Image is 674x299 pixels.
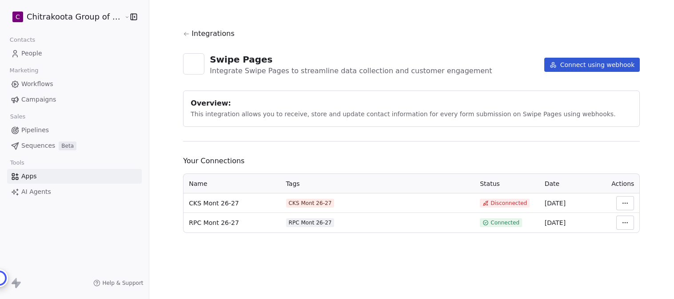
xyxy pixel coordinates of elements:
[545,180,559,187] span: Date
[16,12,20,21] span: C
[21,95,56,104] span: Campaigns
[7,185,142,199] a: AI Agents
[289,200,332,207] div: CKS Mont 26-27
[189,180,207,187] span: Name
[93,279,143,287] a: Help & Support
[59,142,76,150] span: Beta
[6,33,39,47] span: Contacts
[183,156,640,166] span: Your Connections
[21,49,42,58] span: People
[7,92,142,107] a: Campaigns
[644,269,665,290] iframe: Intercom live chat
[491,219,519,226] span: Connected
[189,199,239,208] span: CKS Mont 26-27
[21,141,55,150] span: Sequences
[545,219,566,226] span: [DATE]
[102,279,143,287] span: Help & Support
[210,53,492,66] div: Swipe Pages
[21,187,51,197] span: AI Agents
[7,77,142,91] a: Workflows
[286,180,300,187] span: Tags
[7,46,142,61] a: People
[210,66,492,76] div: Integrate Swipe Pages to streamline data collection and customer engagement
[191,28,235,39] span: Integrations
[21,172,37,181] span: Apps
[191,110,615,118] span: This integration allows you to receive, store and update contact information for every form submi...
[183,28,640,39] a: Integrations
[27,11,122,23] span: Chitrakoota Group of Institutions
[611,180,634,187] span: Actions
[21,126,49,135] span: Pipelines
[289,219,332,226] div: RPC Mont 26-27
[491,200,527,207] span: Disconnected
[7,138,142,153] a: SequencesBeta
[21,79,53,89] span: Workflows
[11,9,118,24] button: CChitrakoota Group of Institutions
[191,98,632,109] div: Overview:
[544,58,640,72] button: Connect using webhook
[545,200,566,207] span: [DATE]
[7,169,142,184] a: Apps
[7,123,142,138] a: Pipelines
[187,58,200,70] img: swipepages.svg
[480,180,500,187] span: Status
[189,218,239,227] span: RPC Mont 26-27
[6,110,29,123] span: Sales
[6,64,42,77] span: Marketing
[6,156,28,169] span: Tools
